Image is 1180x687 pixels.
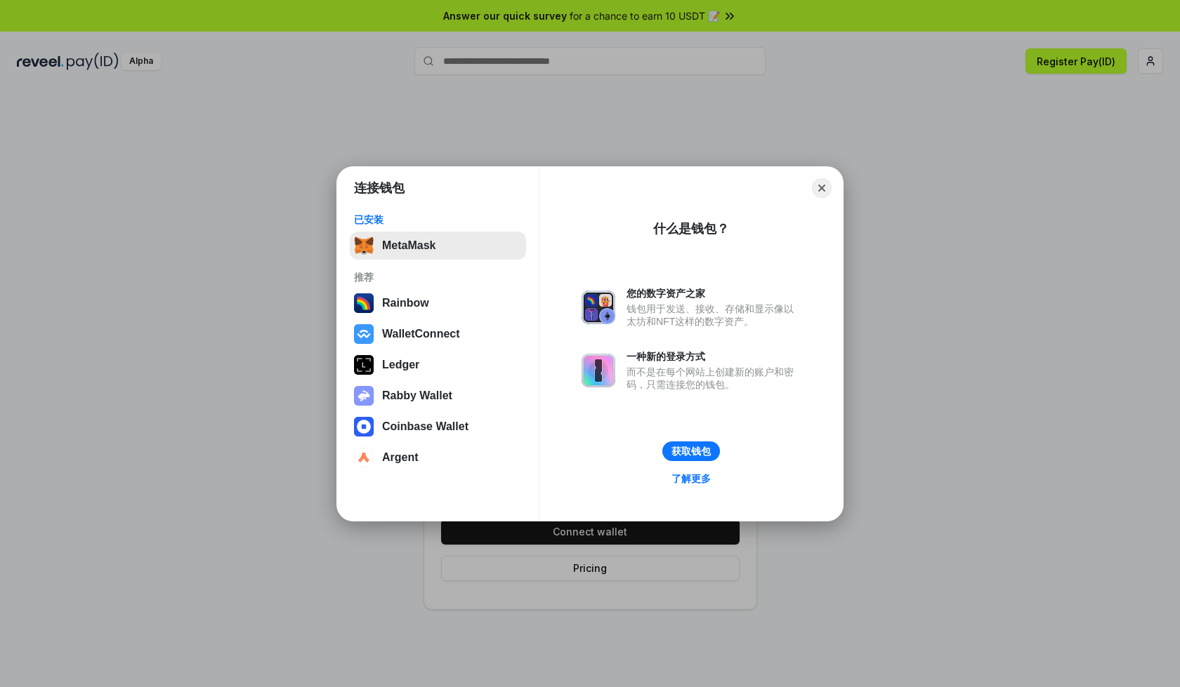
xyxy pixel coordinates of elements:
[354,448,374,467] img: svg+xml,%3Csvg%20width%3D%2228%22%20height%3D%2228%22%20viewBox%3D%220%200%2028%2028%22%20fill%3D...
[350,382,526,410] button: Rabby Wallet
[354,355,374,375] img: svg+xml,%3Csvg%20xmlns%3D%22http%3A%2F%2Fwww.w3.org%2F2000%2Fsvg%22%20width%3D%2228%22%20height%3...
[350,289,526,317] button: Rainbow
[663,469,719,488] a: 了解更多
[382,328,460,340] div: WalletConnect
[627,350,801,363] div: 一种新的登录方式
[582,354,615,387] img: svg+xml,%3Csvg%20xmlns%3D%22http%3A%2F%2Fwww.w3.org%2F2000%2Fsvg%22%20fill%3D%22none%22%20viewBox...
[350,232,526,260] button: MetaMask
[354,236,374,255] img: svg+xml,%3Csvg%20fill%3D%22none%22%20height%3D%2233%22%20viewBox%3D%220%200%2035%2033%22%20width%...
[350,351,526,379] button: Ledger
[627,287,801,300] div: 您的数字资产之家
[382,239,435,252] div: MetaMask
[350,413,526,441] button: Coinbase Wallet
[354,213,522,226] div: 已安装
[582,291,615,324] img: svg+xml,%3Csvg%20xmlns%3D%22http%3A%2F%2Fwww.w3.org%2F2000%2Fsvg%22%20fill%3D%22none%22%20viewBox...
[627,302,801,328] div: 钱包用于发送、接收、存储和显示像以太坊和NFT这样的数字资产。
[354,180,405,196] h1: 连接钱包
[627,366,801,391] div: 而不是在每个网站上创建新的账户和密码，只需连接您的钱包。
[671,445,711,458] div: 获取钱包
[354,417,374,436] img: svg+xml,%3Csvg%20width%3D%2228%22%20height%3D%2228%22%20viewBox%3D%220%200%2028%2028%22%20fill%3D...
[382,420,468,433] div: Coinbase Wallet
[354,386,374,406] img: svg+xml,%3Csvg%20xmlns%3D%22http%3A%2F%2Fwww.w3.org%2F2000%2Fsvg%22%20fill%3D%22none%22%20viewBox...
[662,441,720,461] button: 获取钱包
[382,359,419,371] div: Ledger
[354,293,374,313] img: svg+xml,%3Csvg%20width%3D%22120%22%20height%3D%22120%22%20viewBox%3D%220%200%20120%20120%22%20fil...
[350,320,526,348] button: WalletConnect
[354,324,374,344] img: svg+xml,%3Csvg%20width%3D%2228%22%20height%3D%2228%22%20viewBox%3D%220%200%2028%2028%22%20fill%3D...
[653,220,729,237] div: 什么是钱包？
[671,472,711,485] div: 了解更多
[354,271,522,284] div: 推荐
[382,389,452,402] div: Rabby Wallet
[382,297,429,309] div: Rainbow
[382,451,419,464] div: Argent
[812,178,832,198] button: Close
[350,443,526,472] button: Argent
